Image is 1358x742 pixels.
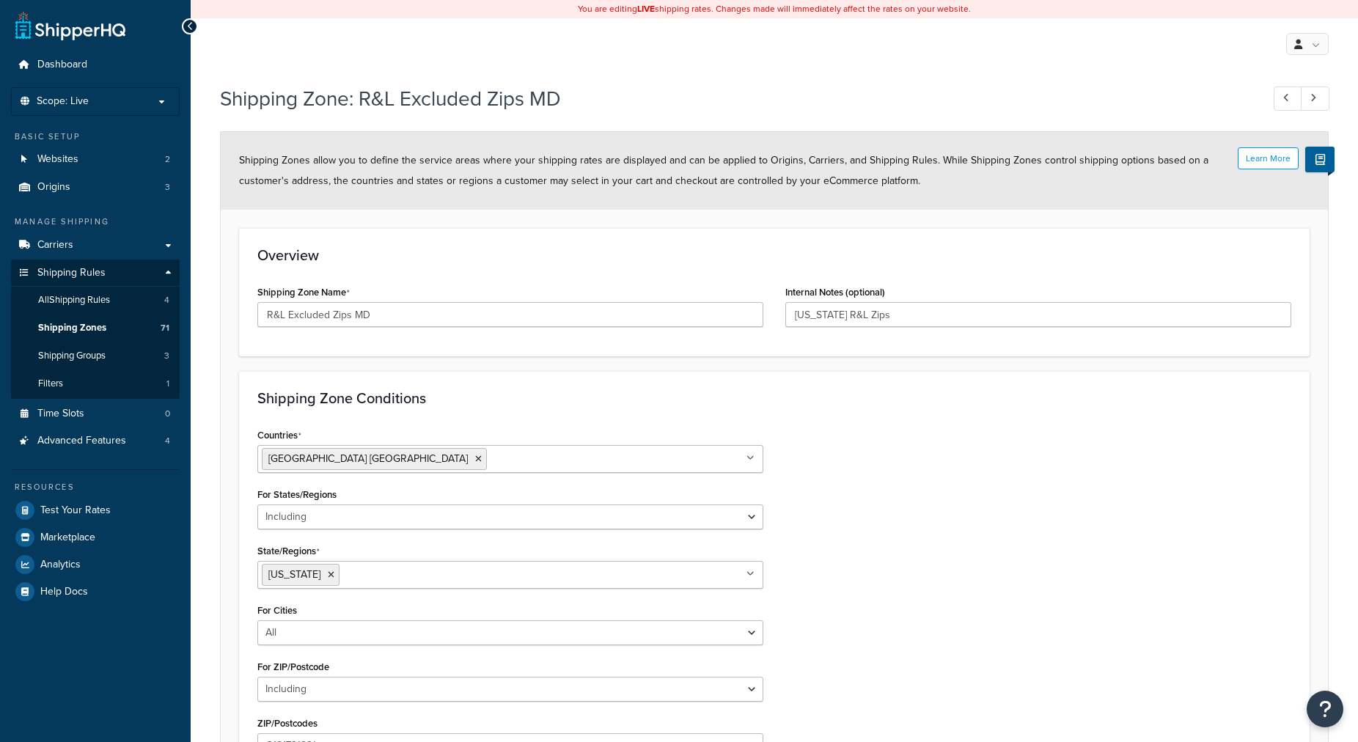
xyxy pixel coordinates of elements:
[785,287,885,298] label: Internal Notes (optional)
[1274,87,1302,111] a: Previous Record
[11,146,180,173] li: Websites
[37,408,84,420] span: Time Slots
[11,260,180,399] li: Shipping Rules
[165,435,170,447] span: 4
[38,322,106,334] span: Shipping Zones
[37,435,126,447] span: Advanced Features
[11,342,180,370] a: Shipping Groups3
[38,350,106,362] span: Shipping Groups
[40,559,81,571] span: Analytics
[11,400,180,427] li: Time Slots
[257,661,329,672] label: For ZIP/Postcode
[11,551,180,578] a: Analytics
[37,267,106,279] span: Shipping Rules
[11,260,180,287] a: Shipping Rules
[1305,147,1335,172] button: Show Help Docs
[11,497,180,524] a: Test Your Rates
[11,174,180,201] li: Origins
[165,408,170,420] span: 0
[11,131,180,143] div: Basic Setup
[37,95,89,108] span: Scope: Live
[11,146,180,173] a: Websites2
[165,181,170,194] span: 3
[11,216,180,228] div: Manage Shipping
[637,2,655,15] b: LIVE
[37,181,70,194] span: Origins
[11,370,180,397] a: Filters1
[11,51,180,78] a: Dashboard
[11,315,180,342] a: Shipping Zones71
[11,427,180,455] a: Advanced Features4
[257,287,350,298] label: Shipping Zone Name
[257,390,1291,406] h3: Shipping Zone Conditions
[37,153,78,166] span: Websites
[257,605,297,616] label: For Cities
[40,586,88,598] span: Help Docs
[257,430,301,441] label: Countries
[40,532,95,544] span: Marketplace
[11,400,180,427] a: Time Slots0
[11,315,180,342] li: Shipping Zones
[165,153,170,166] span: 2
[11,427,180,455] li: Advanced Features
[1307,691,1343,727] button: Open Resource Center
[11,174,180,201] a: Origins3
[38,378,63,390] span: Filters
[11,524,180,551] a: Marketplace
[1238,147,1299,169] button: Learn More
[37,59,87,71] span: Dashboard
[257,489,337,500] label: For States/Regions
[1301,87,1329,111] a: Next Record
[239,153,1208,188] span: Shipping Zones allow you to define the service areas where your shipping rates are displayed and ...
[257,546,320,557] label: State/Regions
[11,287,180,314] a: AllShipping Rules4
[166,378,169,390] span: 1
[11,342,180,370] li: Shipping Groups
[161,322,169,334] span: 71
[38,294,110,306] span: All Shipping Rules
[268,567,320,582] span: [US_STATE]
[40,504,111,517] span: Test Your Rates
[257,718,318,729] label: ZIP/Postcodes
[220,84,1247,113] h1: Shipping Zone: R&L Excluded Zips MD
[164,350,169,362] span: 3
[37,239,73,251] span: Carriers
[11,370,180,397] li: Filters
[257,247,1291,263] h3: Overview
[11,481,180,493] div: Resources
[11,232,180,259] a: Carriers
[164,294,169,306] span: 4
[11,578,180,605] a: Help Docs
[268,451,468,466] span: [GEOGRAPHIC_DATA] [GEOGRAPHIC_DATA]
